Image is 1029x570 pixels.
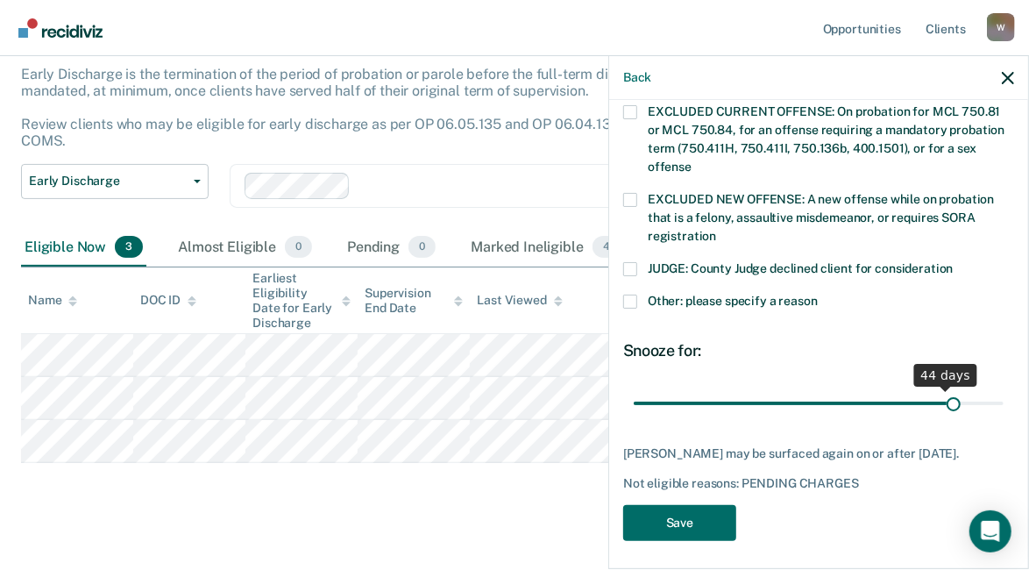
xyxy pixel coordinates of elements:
[252,271,351,330] div: Earliest Eligibility Date for Early Discharge
[29,174,187,189] span: Early Discharge
[593,236,621,259] span: 4
[408,236,436,259] span: 0
[467,229,624,267] div: Marked Ineligible
[987,13,1015,41] div: W
[285,236,312,259] span: 0
[623,341,1014,360] div: Snooze for:
[18,18,103,38] img: Recidiviz
[115,236,143,259] span: 3
[623,505,736,541] button: Save
[28,293,77,308] div: Name
[365,286,463,316] div: Supervision End Date
[140,293,196,308] div: DOC ID
[969,510,1011,552] div: Open Intercom Messenger
[987,13,1015,41] button: Profile dropdown button
[21,229,146,267] div: Eligible Now
[648,294,818,308] span: Other: please specify a reason
[623,476,1014,491] div: Not eligible reasons: PENDING CHARGES
[344,229,439,267] div: Pending
[648,261,954,275] span: JUDGE: County Judge declined client for consideration
[648,192,994,243] span: EXCLUDED NEW OFFENSE: A new offense while on probation that is a felony, assaultive misdemeanor, ...
[21,66,899,150] p: Early Discharge is the termination of the period of probation or parole before the full-term disc...
[174,229,316,267] div: Almost Eligible
[648,104,1004,174] span: EXCLUDED CURRENT OFFENSE: On probation for MCL 750.81 or MCL 750.84, for an offense requiring a m...
[477,293,562,308] div: Last Viewed
[623,446,1014,461] div: [PERSON_NAME] may be surfaced again on or after [DATE].
[623,70,651,85] button: Back
[913,364,977,387] div: 44 days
